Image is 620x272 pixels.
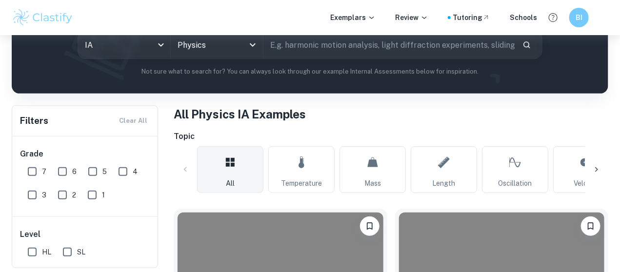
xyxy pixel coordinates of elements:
[433,178,456,189] span: Length
[78,31,170,58] div: IA
[263,31,514,58] input: E.g. harmonic motion analysis, light diffraction experiments, sliding objects down a ramp...
[102,166,107,177] span: 5
[281,178,322,189] span: Temperature
[20,114,48,128] h6: Filters
[20,67,600,77] p: Not sure what to search for? You can always look through our example Internal Assessments below f...
[42,166,46,177] span: 7
[226,178,235,189] span: All
[174,105,608,123] h1: All Physics IA Examples
[42,190,46,200] span: 3
[364,178,381,189] span: Mass
[174,131,608,142] h6: Topic
[581,216,600,236] button: Bookmark
[453,12,490,23] a: Tutoring
[246,38,260,52] button: Open
[72,190,76,200] span: 2
[569,8,589,27] button: BI
[20,148,151,160] h6: Grade
[42,247,51,257] span: HL
[77,247,85,257] span: SL
[574,178,599,189] span: Velocity
[330,12,376,23] p: Exemplars
[133,166,138,177] span: 4
[545,9,561,26] button: Help and Feedback
[395,12,428,23] p: Review
[72,166,77,177] span: 6
[102,190,105,200] span: 1
[12,8,74,27] img: Clastify logo
[499,178,532,189] span: Oscillation
[20,229,151,240] h6: Level
[510,12,537,23] a: Schools
[574,12,585,23] h6: BI
[360,216,380,236] button: Bookmark
[519,37,535,53] button: Search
